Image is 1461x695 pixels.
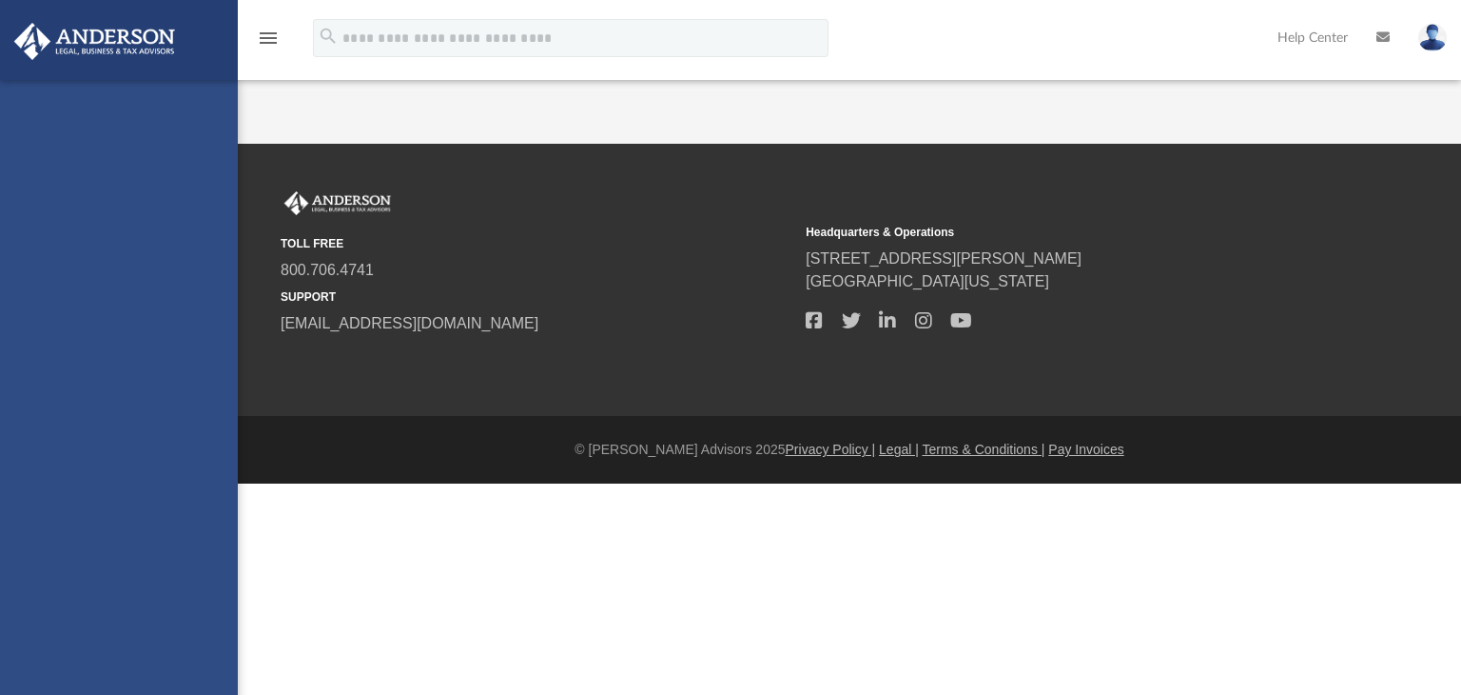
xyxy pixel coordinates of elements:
[257,27,280,50] i: menu
[806,273,1049,289] a: [GEOGRAPHIC_DATA][US_STATE]
[281,288,792,306] small: SUPPORT
[9,23,181,60] img: Anderson Advisors Platinum Portal
[806,250,1081,267] a: [STREET_ADDRESS][PERSON_NAME]
[318,26,339,47] i: search
[786,442,876,457] a: Privacy Policy |
[281,262,374,278] a: 800.706.4741
[1048,442,1123,457] a: Pay Invoices
[281,235,792,252] small: TOLL FREE
[281,191,395,216] img: Anderson Advisors Platinum Portal
[923,442,1045,457] a: Terms & Conditions |
[257,36,280,50] a: menu
[806,224,1317,241] small: Headquarters & Operations
[238,440,1461,460] div: © [PERSON_NAME] Advisors 2025
[281,315,538,331] a: [EMAIL_ADDRESS][DOMAIN_NAME]
[879,442,919,457] a: Legal |
[1418,24,1447,51] img: User Pic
